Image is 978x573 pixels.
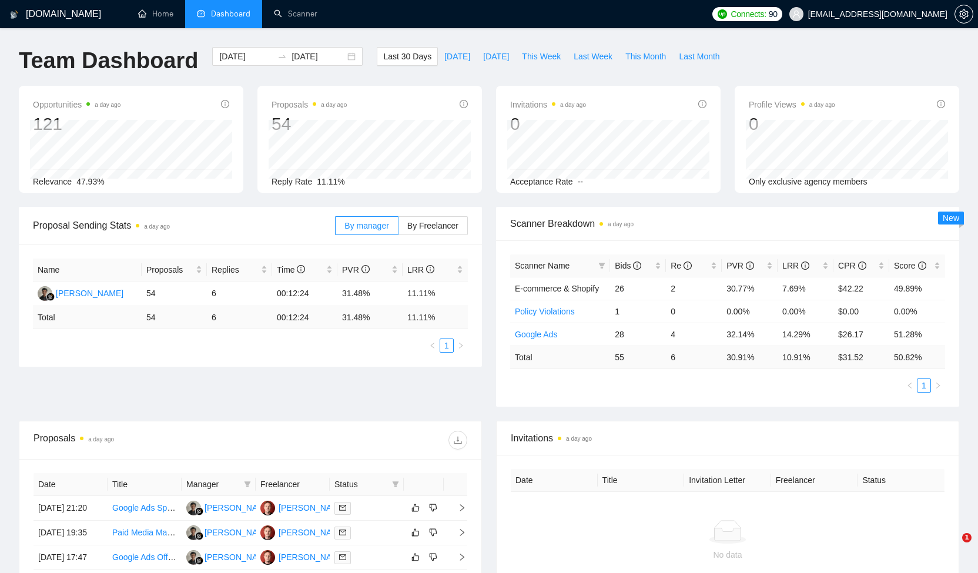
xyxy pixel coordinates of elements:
button: right [931,378,945,393]
span: Replies [212,263,259,276]
span: left [429,342,436,349]
td: Total [510,346,610,368]
span: Proposals [146,263,193,276]
td: 6 [666,346,722,368]
time: a day ago [566,435,592,442]
td: [DATE] 19:35 [34,521,108,545]
time: a day ago [608,221,634,227]
th: Invitation Letter [684,469,771,492]
th: Name [33,259,142,282]
span: info-circle [633,262,641,270]
span: mail [339,554,346,561]
span: download [449,435,467,445]
button: left [903,378,917,393]
th: Freelancer [256,473,330,496]
span: Manager [186,478,239,491]
span: swap-right [277,52,287,61]
a: AM[PERSON_NAME] [260,552,346,561]
button: download [448,431,467,450]
div: [PERSON_NAME] [205,501,272,514]
td: 4 [666,323,722,346]
button: setting [954,5,973,24]
td: 6 [207,306,272,329]
td: Google Ads Specialist for Martial Arts Gym Membership Campaign [108,496,182,521]
span: info-circle [746,262,754,270]
a: Google Ads Offline Conversion Integration Specialist [112,552,303,562]
span: filter [598,262,605,269]
img: logo [10,5,18,24]
li: Next Page [931,378,945,393]
div: [PERSON_NAME] [56,287,123,300]
th: Date [34,473,108,496]
span: info-circle [361,265,370,273]
div: [PERSON_NAME] [205,526,272,539]
img: AM [260,501,275,515]
a: AM[PERSON_NAME] [260,502,346,512]
a: MH[PERSON_NAME] [186,527,272,537]
span: info-circle [460,100,468,108]
div: 0 [510,113,586,135]
button: Last Week [567,47,619,66]
span: CPR [838,261,866,270]
td: 0.00% [889,300,945,323]
span: By manager [344,221,388,230]
span: mail [339,529,346,536]
img: gigradar-bm.png [195,507,203,515]
span: 11.11% [317,177,344,186]
span: info-circle [937,100,945,108]
td: 50.82 % [889,346,945,368]
td: 26 [610,277,666,300]
span: filter [392,481,399,488]
span: dislike [429,528,437,537]
a: searchScanner [274,9,317,19]
span: Invitations [511,431,944,445]
time: a day ago [809,102,835,108]
span: This Week [522,50,561,63]
span: info-circle [426,265,434,273]
td: 11.11% [403,282,468,306]
span: like [411,503,420,512]
iframe: Intercom live chat [938,533,966,561]
td: 0.00% [722,300,778,323]
span: info-circle [801,262,809,270]
time: a day ago [560,102,586,108]
span: Proposals [272,98,347,112]
span: info-circle [698,100,706,108]
a: MH[PERSON_NAME] [38,288,123,297]
button: [DATE] [477,47,515,66]
span: 47.93% [76,177,104,186]
td: 00:12:24 [272,306,337,329]
td: $0.00 [833,300,889,323]
time: a day ago [95,102,120,108]
img: gigradar-bm.png [46,293,55,301]
span: Scanner Breakdown [510,216,945,231]
span: info-circle [684,262,692,270]
span: Opportunities [33,98,120,112]
a: 1 [917,379,930,392]
button: dislike [426,525,440,540]
span: Invitations [510,98,586,112]
span: Dashboard [211,9,250,19]
div: 121 [33,113,120,135]
span: filter [244,481,251,488]
td: 31.48 % [337,306,403,329]
button: like [408,525,423,540]
td: 10.91 % [778,346,833,368]
span: left [906,382,913,389]
td: Google Ads Offline Conversion Integration Specialist [108,545,182,570]
span: like [411,552,420,562]
span: dashboard [197,9,205,18]
span: 90 [769,8,778,21]
button: [DATE] [438,47,477,66]
span: Scanner Name [515,261,570,270]
div: 0 [749,113,835,135]
span: dislike [429,552,437,562]
td: 55 [610,346,666,368]
span: right [448,504,466,512]
a: Policy Violations [515,307,575,316]
span: filter [390,475,401,493]
time: a day ago [321,102,347,108]
img: MH [186,525,201,540]
td: [DATE] 17:47 [34,545,108,570]
a: homeHome [138,9,173,19]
